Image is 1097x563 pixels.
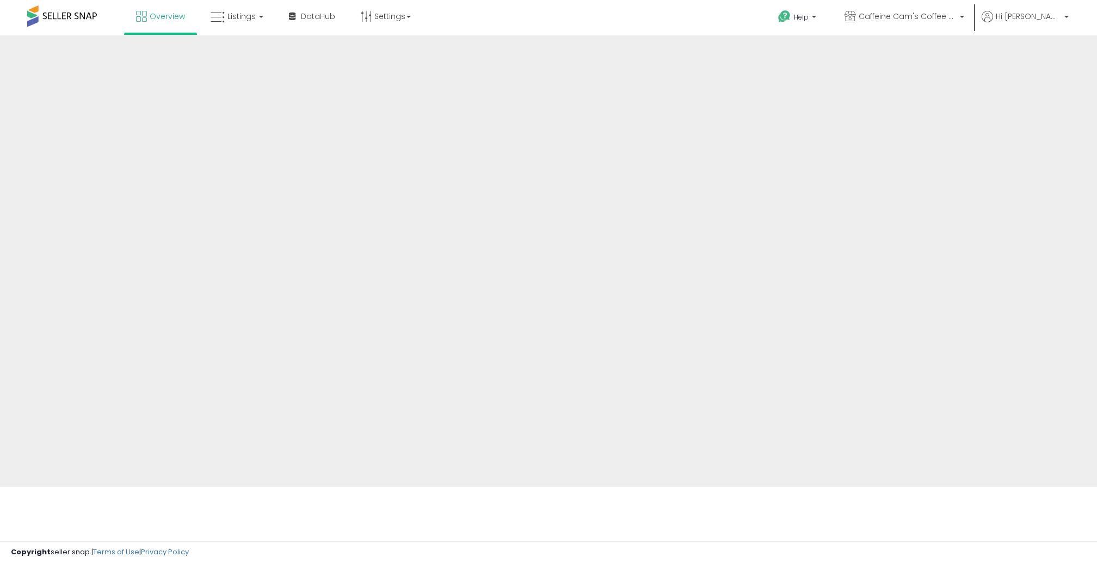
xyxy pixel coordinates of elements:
span: Overview [150,11,185,22]
span: Help [794,13,809,22]
span: Caffeine Cam's Coffee & Candy Company Inc. [859,11,957,22]
i: Get Help [778,10,791,23]
a: Help [769,2,827,35]
span: Hi [PERSON_NAME] [996,11,1061,22]
a: Hi [PERSON_NAME] [982,11,1069,35]
span: DataHub [301,11,335,22]
span: Listings [227,11,256,22]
